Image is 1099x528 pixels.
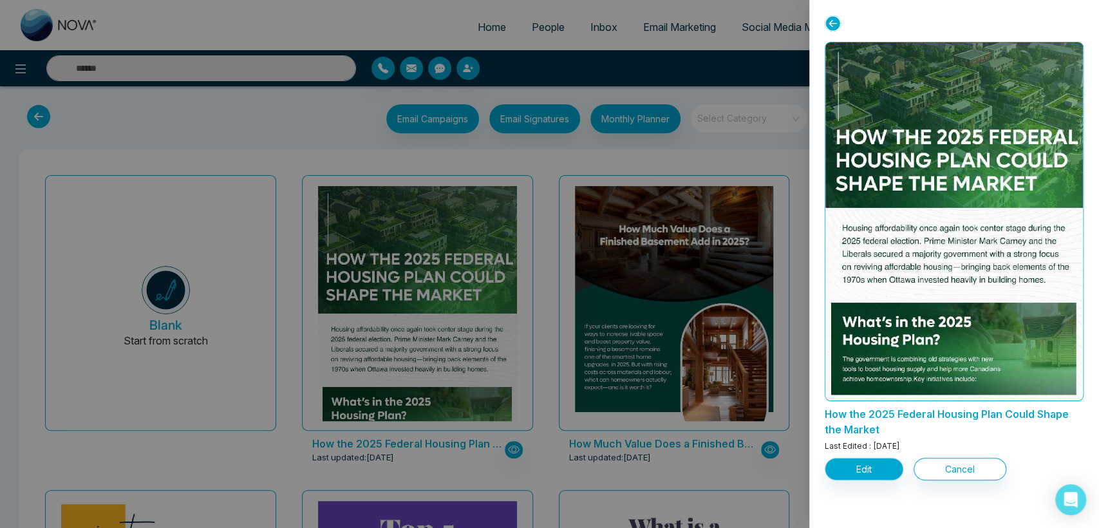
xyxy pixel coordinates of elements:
[825,401,1084,437] p: How the 2025 Federal Housing Plan Could Shape the Market
[1055,484,1086,515] div: Open Intercom Messenger
[825,458,903,480] button: Edit
[825,441,900,451] span: Last Edited : [DATE]
[914,458,1006,480] button: Cancel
